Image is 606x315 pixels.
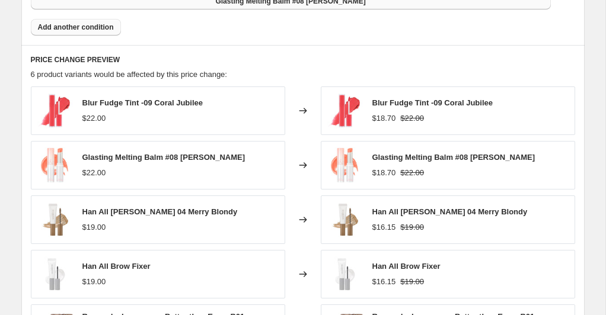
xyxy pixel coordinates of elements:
[82,262,151,271] span: Han All Brow Fixer
[327,93,363,128] img: ROM_NDBlurFudgeTint_09CoralJubileethecosmeticstore_19_80x.jpg
[37,202,73,237] img: rom-nd-HAN-ALL-BROW-CARA-04-MERRY-BLONDY--1_80x.jpg
[400,221,424,233] strike: $19.00
[82,153,245,162] span: Glasting Melting Balm #08 [PERSON_NAME]
[372,167,396,179] div: $18.70
[82,167,106,179] div: $22.00
[372,207,528,216] span: Han All [PERSON_NAME] 04 Merry Blondy
[37,147,73,183] img: rom-nd-Glasting-Melting-Balm-the-cosmetic-store-nz-71_80x.jpg
[37,93,73,128] img: ROM_NDBlurFudgeTint_09CoralJubileethecosmeticstore_19_80x.jpg
[372,98,493,107] span: Blur Fudge Tint -09 Coral Jubilee
[82,112,106,124] div: $22.00
[82,276,106,288] div: $19.00
[372,276,396,288] div: $16.15
[327,256,363,292] img: rom-nd-HAN-ALL-BROW-FIXER_80x.jpg
[31,70,227,79] span: 6 product variants would be affected by this price change:
[37,256,73,292] img: rom-nd-HAN-ALL-BROW-FIXER_80x.jpg
[38,22,114,32] span: Add another condition
[327,147,363,183] img: rom-nd-Glasting-Melting-Balm-the-cosmetic-store-nz-71_80x.jpg
[400,167,424,179] strike: $22.00
[372,221,396,233] div: $16.15
[372,262,441,271] span: Han All Brow Fixer
[327,202,363,237] img: rom-nd-HAN-ALL-BROW-CARA-04-MERRY-BLONDY--1_80x.jpg
[400,276,424,288] strike: $19.00
[82,207,238,216] span: Han All [PERSON_NAME] 04 Merry Blondy
[31,19,121,36] button: Add another condition
[82,221,106,233] div: $19.00
[372,112,396,124] div: $18.70
[31,55,575,65] h6: PRICE CHANGE PREVIEW
[400,112,424,124] strike: $22.00
[372,153,535,162] span: Glasting Melting Balm #08 [PERSON_NAME]
[82,98,203,107] span: Blur Fudge Tint -09 Coral Jubilee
